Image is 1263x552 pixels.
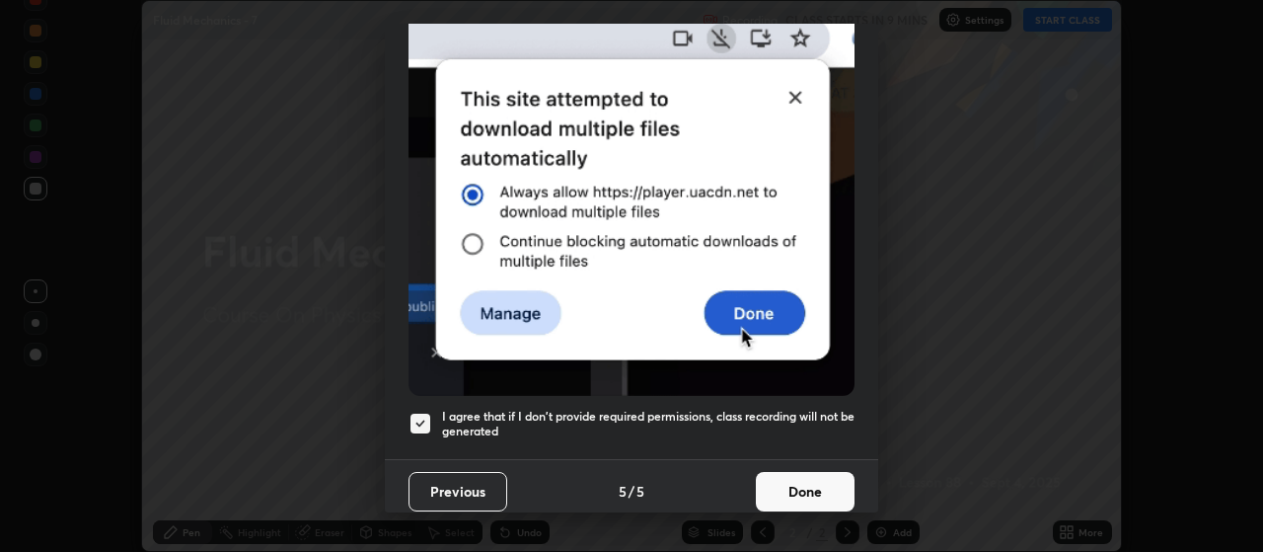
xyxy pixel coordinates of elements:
[442,409,854,439] h5: I agree that if I don't provide required permissions, class recording will not be generated
[619,481,627,502] h4: 5
[636,481,644,502] h4: 5
[756,472,854,512] button: Done
[629,481,634,502] h4: /
[409,472,507,512] button: Previous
